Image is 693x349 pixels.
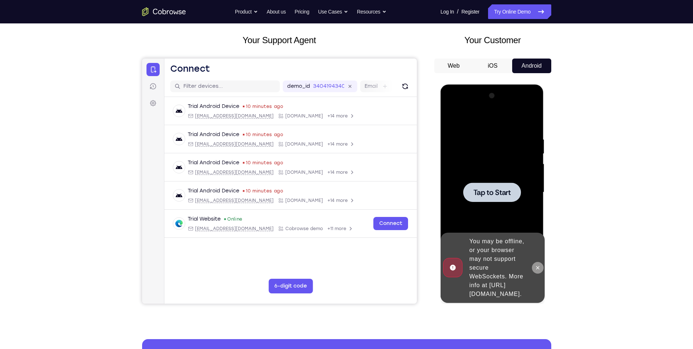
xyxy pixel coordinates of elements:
[142,34,417,47] h2: Your Support Agent
[104,101,141,107] time: Wed Aug 13 2025 20:07:10 GMT+0300 (Eastern European Summer Time)
[46,167,132,173] div: Email
[46,111,132,117] div: Email
[23,98,80,117] button: Tap to Start
[53,111,132,117] span: android@example.com
[441,4,454,19] a: Log In
[136,111,181,117] div: App
[142,7,186,16] a: Go to the home page
[22,123,275,151] div: Open device details
[267,4,286,19] a: About us
[512,59,551,73] button: Android
[143,139,181,145] span: Cobrowse.io
[294,4,309,19] a: Pricing
[22,151,275,179] div: Open device details
[136,167,181,173] div: App
[434,59,473,73] button: Web
[357,4,387,19] button: Resources
[46,157,79,164] div: Trial Website
[53,167,132,173] span: web@example.com
[235,4,258,19] button: Product
[473,59,512,73] button: iOS
[53,139,132,145] span: android@example.com
[81,158,100,164] div: Online
[46,101,97,108] div: Trial Android Device
[104,130,141,135] time: Wed Aug 13 2025 20:05:33 GMT+0300 (Eastern European Summer Time)
[101,132,102,133] div: Last seen
[185,111,206,117] span: +14 more
[185,167,204,173] span: +11 more
[46,139,132,145] div: Email
[231,158,266,172] a: Connect
[22,95,275,123] div: Open device details
[142,59,417,304] iframe: Agent
[461,4,479,19] a: Register
[33,104,70,112] span: Tap to Start
[185,139,206,145] span: +14 more
[434,34,551,47] h2: Your Customer
[82,160,84,161] div: New devices found.
[143,167,181,173] span: Cobrowse demo
[185,83,206,89] span: +14 more
[457,7,458,16] span: /
[143,111,181,117] span: Cobrowse.io
[318,4,348,19] button: Use Cases
[488,4,551,19] a: Try Online Demo
[143,83,181,89] span: Cobrowse.io
[136,139,181,145] div: App
[26,150,90,217] div: You may be offline, or your browser may not support secure WebSockets. More info at [URL][DOMAIN_...
[101,104,102,105] div: Last seen
[46,129,97,136] div: Trial Android Device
